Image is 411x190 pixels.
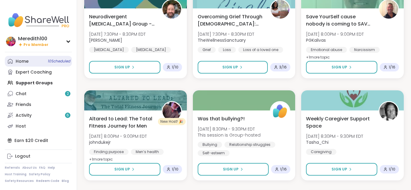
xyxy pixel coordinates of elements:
span: 2 [67,91,69,96]
div: Men’s health [131,149,164,155]
a: Home10Scheduled [5,56,72,67]
a: Expert Coaching [5,67,72,77]
a: Safety Policy [29,172,50,176]
span: [DATE] 8:00PM - 9:00PM EDT [89,133,147,139]
div: Expert Coaching [16,69,52,75]
span: Sign Up [114,167,130,172]
a: About Us [22,166,37,170]
button: Sign Up [198,61,268,74]
span: Sign Up [223,167,239,172]
div: Chat [16,91,26,97]
span: Neurodivergent [MEDICAL_DATA] Group - [DATE] [89,13,155,28]
button: Sign Up [198,163,269,176]
span: Sign Up [114,65,130,70]
div: Relationship struggles [224,142,275,148]
div: Bullying [198,142,222,148]
a: Safety Resources [5,179,34,183]
div: Home [16,59,29,65]
span: [DATE] 8:30PM - 9:30PM EDT [198,126,261,132]
div: Host [16,123,26,129]
a: Blog [62,179,69,183]
span: 1 / 10 [172,167,178,172]
b: johndukejr [89,139,111,145]
div: New Host! 🎉 [158,118,186,125]
a: Referrals [5,166,20,170]
div: Loss of a loved one [238,47,283,53]
a: Chat2 [5,88,72,99]
div: Grief [198,47,216,53]
span: [DATE] 7:30PM - 8:30PM EDT [89,31,146,37]
img: ShareWell Nav Logo [5,10,72,31]
a: Host Training [5,172,26,176]
a: Host [5,121,72,131]
a: Logout [5,151,72,162]
div: [MEDICAL_DATA] [131,47,171,53]
div: Friends [16,102,31,108]
span: Altared to Lead: The Total Fitness Journey for Men [89,115,155,130]
a: FAQ [39,166,45,170]
span: This session is Group-hosted [198,132,261,138]
span: Overcoming Grief Through [DEMOGRAPHIC_DATA]: Sanctuary Circle [198,13,264,28]
b: TheWellnessSanctuary [198,37,246,43]
b: [PERSON_NAME] [89,37,122,43]
span: Was that bullying?! [198,115,245,122]
a: Redeem Code [36,179,59,183]
div: [MEDICAL_DATA] [89,47,129,53]
span: 10 Scheduled [48,59,70,64]
img: johndukejr [162,102,181,121]
span: 1 / 10 [172,65,178,70]
div: Finding purpose [89,149,128,155]
div: Earn $20 Credit [5,135,72,146]
img: Meredith100 [6,37,16,46]
button: Sign Up [89,61,160,74]
span: Sign Up [222,65,238,70]
div: Self-esteem [198,150,230,156]
div: Logout [15,153,30,159]
span: Pro Member [23,42,48,47]
a: Help [48,166,55,170]
a: Activity6 [5,110,72,121]
span: 6 [66,113,69,118]
a: Friends [5,99,72,110]
div: Activity [16,113,32,119]
button: Sign Up [89,163,160,176]
span: [DATE] 7:30PM - 8:30PM EDT [198,31,254,37]
div: Meredith100 [18,35,48,42]
div: Loss [218,47,236,53]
